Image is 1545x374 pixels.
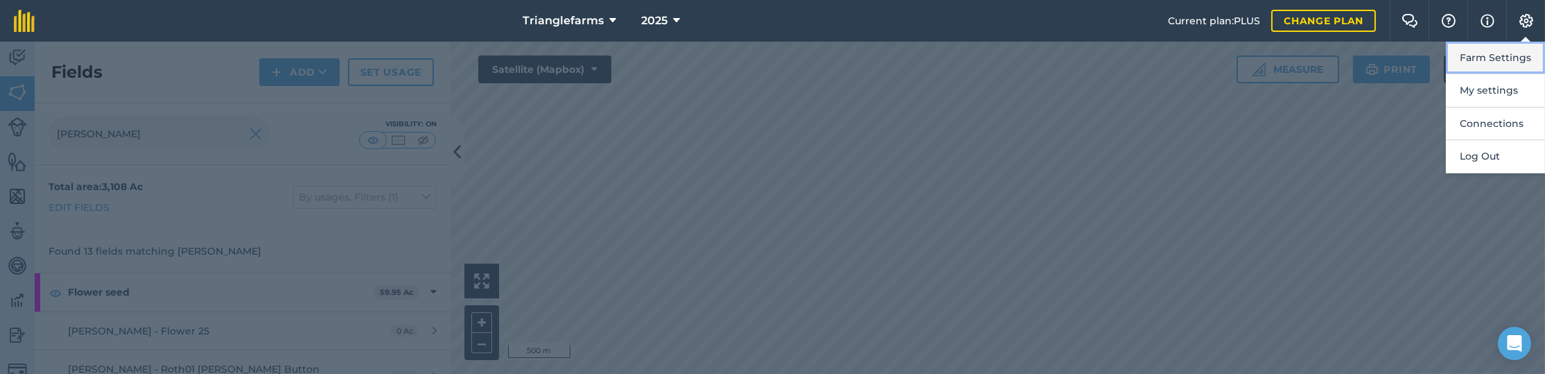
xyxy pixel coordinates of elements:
[1446,140,1545,173] button: Log Out
[1498,327,1531,360] div: Open Intercom Messenger
[1168,13,1260,28] span: Current plan : PLUS
[1440,14,1457,28] img: A question mark icon
[1446,42,1545,74] button: Farm Settings
[641,12,667,29] span: 2025
[1446,74,1545,107] button: My settings
[1402,14,1418,28] img: Two speech bubbles overlapping with the left bubble in the forefront
[523,12,604,29] span: Trianglefarms
[14,10,35,32] img: fieldmargin Logo
[1518,14,1535,28] img: A cog icon
[1481,12,1494,29] img: svg+xml;base64,PHN2ZyB4bWxucz0iaHR0cDovL3d3dy53My5vcmcvMjAwMC9zdmciIHdpZHRoPSIxNyIgaGVpZ2h0PSIxNy...
[1446,108,1545,140] button: Connections
[1271,10,1376,32] a: Change plan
